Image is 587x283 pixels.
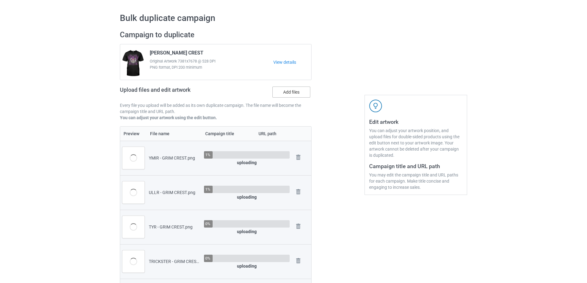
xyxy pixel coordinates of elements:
[369,99,382,112] img: svg+xml;base64,PD94bWwgdmVyc2lvbj0iMS4wIiBlbmNvZGluZz0iVVRGLTgiPz4KPHN2ZyB3aWR0aD0iNDJweCIgaGVpZ2...
[150,58,273,64] span: Original Artwork 7381x7678 @ 528 DPI
[147,127,202,141] th: File name
[120,115,217,120] b: You can adjust your artwork using the edit button.
[294,222,303,231] img: svg+xml;base64,PD94bWwgdmVyc2lvbj0iMS4wIiBlbmNvZGluZz0iVVRGLTgiPz4KPHN2ZyB3aWR0aD0iMjhweCIgaGVpZ2...
[369,118,463,125] h3: Edit artwork
[369,127,463,158] div: You can adjust your artwork position, and upload files for double-sided products using the edit b...
[120,30,312,40] h2: Campaign to duplicate
[294,188,303,196] img: svg+xml;base64,PD94bWwgdmVyc2lvbj0iMS4wIiBlbmNvZGluZz0iVVRGLTgiPz4KPHN2ZyB3aWR0aD0iMjhweCIgaGVpZ2...
[255,127,292,141] th: URL path
[149,155,200,161] div: YMIR - GRIM CREST.png
[369,163,463,170] h3: Campaign title and URL path
[204,194,290,200] div: uploading
[149,224,200,230] div: TYR - GRIM CREST.png
[272,87,310,98] label: Add files
[120,127,147,141] th: Preview
[150,64,273,71] span: PNG format, DPI 200 minimum
[205,222,210,226] div: 0%
[202,127,255,141] th: Campaign title
[149,189,200,196] div: ULLR - GRIM CREST.png
[149,258,200,265] div: TRICKSTER - GRIM CREST.png
[120,102,312,115] p: Every file you upload will be added as its own duplicate campaign. The file name will become the ...
[205,153,210,157] div: 1%
[205,256,210,260] div: 0%
[273,59,311,65] a: View details
[120,87,235,98] h2: Upload files and edit artwork
[369,172,463,190] div: You may edit the campaign title and URL paths for each campaign. Make title concise and engaging ...
[294,153,303,162] img: svg+xml;base64,PD94bWwgdmVyc2lvbj0iMS4wIiBlbmNvZGluZz0iVVRGLTgiPz4KPHN2ZyB3aWR0aD0iMjhweCIgaGVpZ2...
[204,160,290,166] div: uploading
[294,257,303,265] img: svg+xml;base64,PD94bWwgdmVyc2lvbj0iMS4wIiBlbmNvZGluZz0iVVRGLTgiPz4KPHN2ZyB3aWR0aD0iMjhweCIgaGVpZ2...
[204,228,290,235] div: uploading
[150,50,203,58] span: [PERSON_NAME] CREST
[120,13,467,24] h1: Bulk duplicate campaign
[204,263,290,269] div: uploading
[205,187,210,191] div: 1%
